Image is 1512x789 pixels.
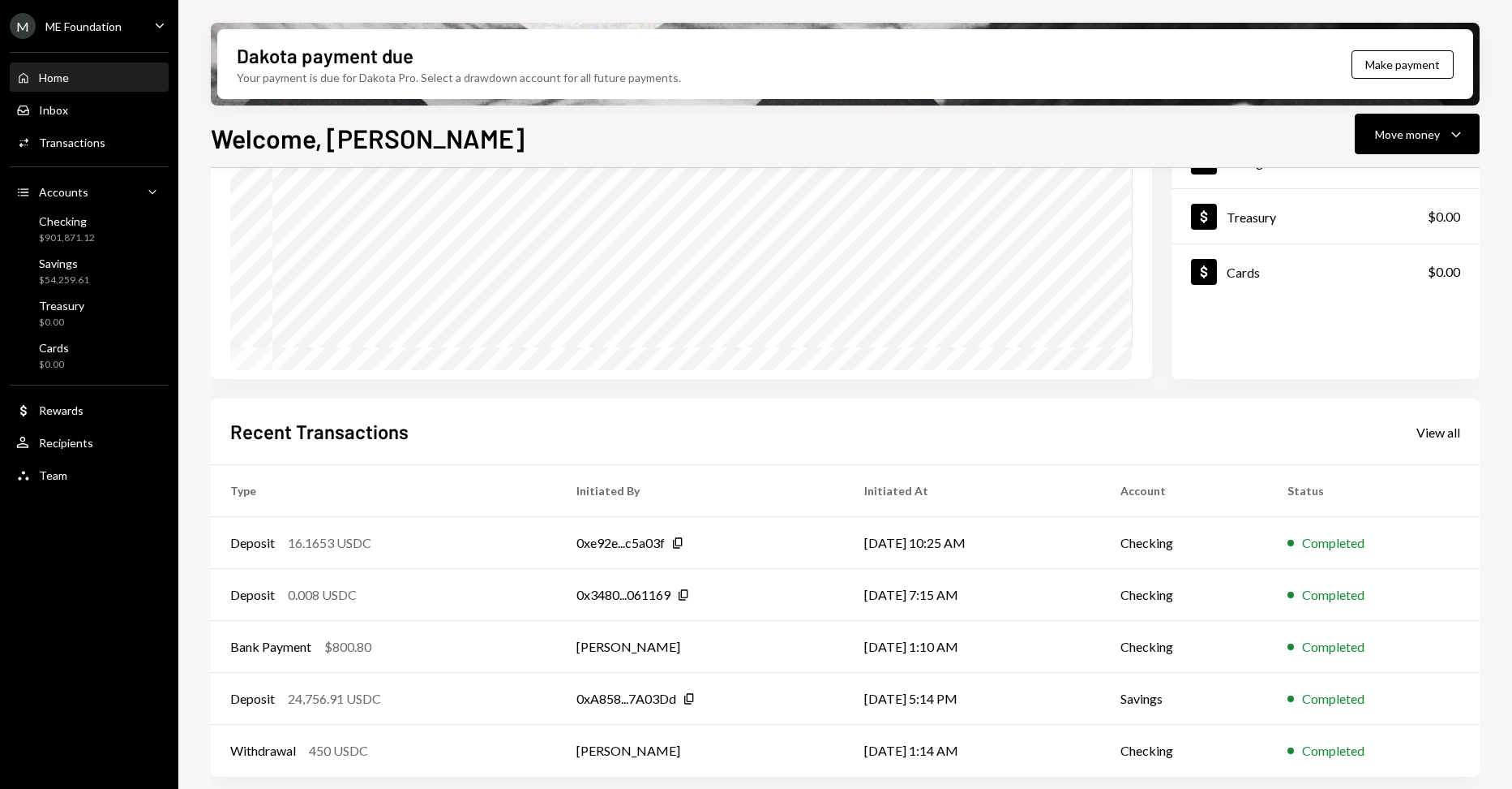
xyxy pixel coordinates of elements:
[230,585,275,605] div: Deposit
[39,468,67,482] div: Team
[1101,465,1268,517] th: Account
[845,465,1101,517] th: Initiated At
[1302,533,1364,553] div: Completed
[1428,207,1460,226] div: $0.00
[1268,465,1480,517] th: Status
[1351,50,1454,79] button: Make payment
[10,336,169,375] a: Cards$0.00
[39,358,69,372] div: $0.00
[576,689,676,709] div: 0xA858...7A03Dd
[1302,585,1364,605] div: Completed
[45,19,122,33] div: ME Foundation
[39,299,84,313] div: Treasury
[230,418,409,445] h2: Recent Transactions
[39,136,105,149] div: Transactions
[211,465,557,517] th: Type
[39,257,89,270] div: Savings
[39,71,69,84] div: Home
[237,42,413,69] div: Dakota payment due
[1101,673,1268,725] td: Savings
[845,673,1101,725] td: [DATE] 5:14 PM
[1227,209,1276,225] div: Treasury
[1302,741,1364,761] div: Completed
[10,127,169,157] a: Transactions
[1101,621,1268,673] td: Checking
[1101,725,1268,777] td: Checking
[288,585,357,605] div: 0.008 USDC
[1171,244,1480,299] a: Cards$0.00
[845,621,1101,673] td: [DATE] 1:10 AM
[1375,126,1440,143] div: Move money
[211,122,525,154] h1: Welcome, [PERSON_NAME]
[10,460,169,489] a: Team
[39,185,88,199] div: Accounts
[1416,423,1460,441] a: View all
[10,294,169,333] a: Treasury$0.00
[1302,637,1364,657] div: Completed
[39,274,89,287] div: $54,259.61
[10,428,169,457] a: Recipients
[10,252,169,291] a: Savings$54,259.61
[288,689,381,709] div: 24,756.91 USDC
[39,103,68,117] div: Inbox
[576,585,670,605] div: 0x3480...061169
[288,533,371,553] div: 16.1653 USDC
[845,569,1101,621] td: [DATE] 7:15 AM
[1101,569,1268,621] td: Checking
[39,436,93,450] div: Recipients
[39,403,84,417] div: Rewards
[10,209,169,248] a: Checking$901,871.12
[845,725,1101,777] td: [DATE] 1:14 AM
[1101,517,1268,569] td: Checking
[10,95,169,124] a: Inbox
[557,621,846,673] td: [PERSON_NAME]
[10,177,169,206] a: Accounts
[1227,265,1260,280] div: Cards
[230,741,296,761] div: Withdrawal
[39,231,95,245] div: $901,871.12
[230,533,275,553] div: Deposit
[845,517,1101,569] td: [DATE] 10:25 AM
[1416,425,1460,441] div: View all
[1428,262,1460,282] div: $0.00
[309,741,368,761] div: 450 USDC
[10,13,36,39] div: M
[39,214,95,228] div: Checking
[1355,114,1480,154] button: Move money
[230,689,275,709] div: Deposit
[230,637,311,657] div: Bank Payment
[237,69,681,86] div: Your payment is due for Dakota Pro. Select a drawdown account for all future payments.
[10,63,169,92] a: Home
[39,316,84,330] div: $0.00
[1171,189,1480,244] a: Treasury$0.00
[324,637,371,657] div: $800.80
[39,341,69,355] div: Cards
[557,465,846,517] th: Initiated By
[10,395,169,425] a: Rewards
[1302,689,1364,709] div: Completed
[576,533,665,553] div: 0xe92e...c5a03f
[557,725,846,777] td: [PERSON_NAME]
